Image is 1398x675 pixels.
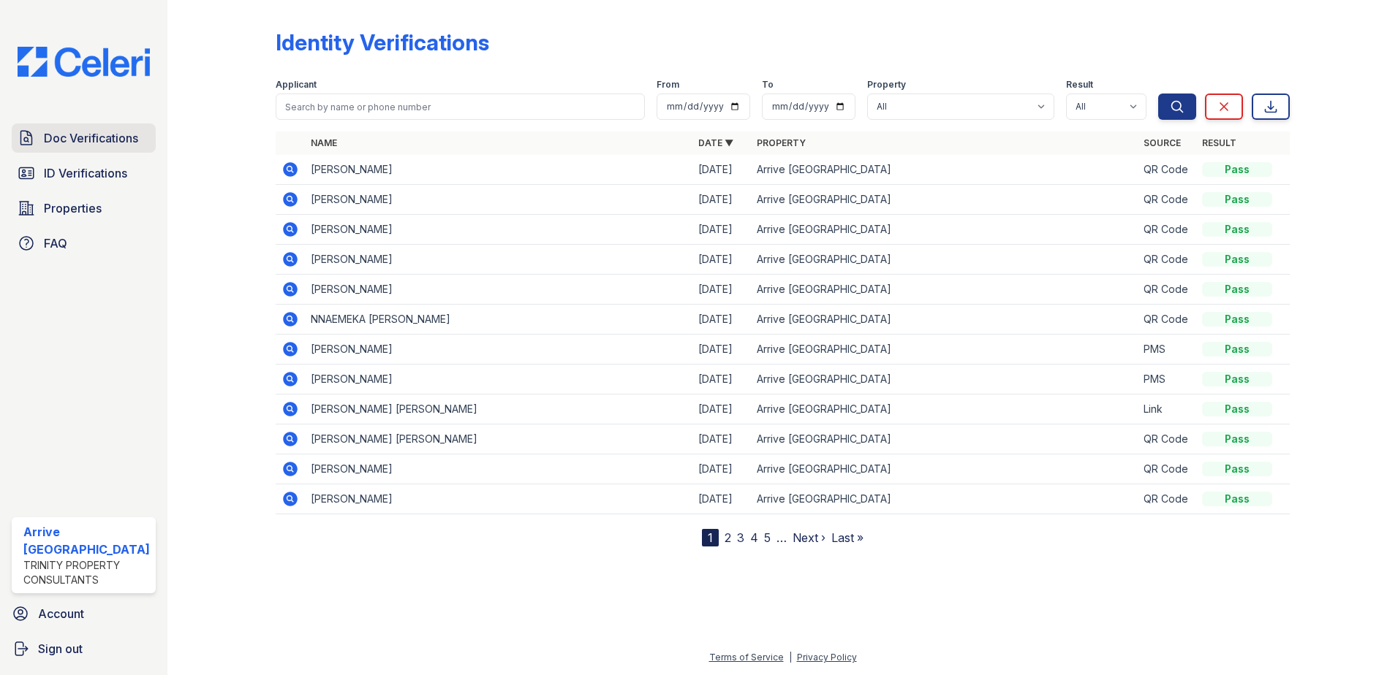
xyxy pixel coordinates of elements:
td: [DATE] [692,484,751,514]
td: [PERSON_NAME] [PERSON_NAME] [305,394,692,424]
label: Applicant [276,79,317,91]
td: [DATE] [692,275,751,305]
td: Arrive [GEOGRAPHIC_DATA] [751,335,1138,365]
td: [DATE] [692,155,751,185]
td: [PERSON_NAME] [305,155,692,185]
td: [PERSON_NAME] [PERSON_NAME] [305,424,692,454]
span: FAQ [44,234,67,252]
div: Pass [1202,222,1272,237]
div: Pass [1202,192,1272,207]
div: Pass [1202,492,1272,506]
td: NNAEMEKA [PERSON_NAME] [305,305,692,335]
div: | [789,652,792,663]
td: QR Code [1138,424,1196,454]
td: [PERSON_NAME] [305,275,692,305]
td: Arrive [GEOGRAPHIC_DATA] [751,394,1138,424]
td: QR Code [1138,245,1196,275]
td: Arrive [GEOGRAPHIC_DATA] [751,365,1138,394]
a: FAQ [12,229,156,258]
td: QR Code [1138,484,1196,514]
td: QR Code [1138,275,1196,305]
td: [PERSON_NAME] [305,335,692,365]
td: [DATE] [692,245,751,275]
a: Date ▼ [698,137,733,148]
span: Properties [44,199,102,217]
td: [DATE] [692,305,751,335]
div: Pass [1202,372,1272,386]
a: Result [1202,137,1236,148]
label: To [762,79,774,91]
div: Pass [1202,252,1272,267]
td: [DATE] [692,454,751,484]
td: [PERSON_NAME] [305,215,692,245]
td: [PERSON_NAME] [305,454,692,484]
div: Arrive [GEOGRAPHIC_DATA] [23,523,150,558]
td: QR Code [1138,305,1196,335]
a: Doc Verifications [12,123,156,153]
a: Sign out [6,634,162,663]
a: ID Verifications [12,159,156,188]
td: [DATE] [692,424,751,454]
td: [DATE] [692,215,751,245]
td: Arrive [GEOGRAPHIC_DATA] [751,454,1138,484]
a: Account [6,599,162,628]
div: Pass [1202,162,1272,177]
td: QR Code [1138,155,1196,185]
label: From [657,79,679,91]
input: Search by name or phone number [276,94,646,120]
td: Arrive [GEOGRAPHIC_DATA] [751,305,1138,335]
a: Last » [831,530,864,545]
a: 2 [725,530,731,545]
div: Pass [1202,462,1272,476]
td: Arrive [GEOGRAPHIC_DATA] [751,424,1138,454]
span: Account [38,605,84,622]
a: Terms of Service [709,652,784,663]
span: Doc Verifications [44,129,138,147]
td: [PERSON_NAME] [305,365,692,394]
td: Arrive [GEOGRAPHIC_DATA] [751,185,1138,215]
div: Pass [1202,312,1272,327]
a: Properties [12,194,156,223]
a: Property [757,137,806,148]
div: Pass [1202,282,1272,297]
td: QR Code [1138,215,1196,245]
a: 3 [737,530,744,545]
td: [PERSON_NAME] [305,245,692,275]
label: Result [1066,79,1093,91]
td: QR Code [1138,185,1196,215]
td: QR Code [1138,454,1196,484]
div: Trinity Property Consultants [23,558,150,587]
div: Pass [1202,402,1272,416]
a: Name [311,137,337,148]
td: Arrive [GEOGRAPHIC_DATA] [751,155,1138,185]
div: Pass [1202,432,1272,446]
label: Property [867,79,906,91]
td: Arrive [GEOGRAPHIC_DATA] [751,275,1138,305]
img: CE_Logo_Blue-a8612792a0a2168367f1c8372b55b34899dd931a85d93a1a3d3e32e68fde9ad4.png [6,47,162,77]
a: 4 [750,530,758,545]
div: Identity Verifications [276,29,489,56]
span: … [777,529,787,546]
td: PMS [1138,335,1196,365]
td: PMS [1138,365,1196,394]
div: 1 [702,529,719,546]
div: Pass [1202,342,1272,356]
a: Privacy Policy [797,652,857,663]
a: Next › [793,530,825,545]
td: Link [1138,394,1196,424]
a: 5 [764,530,771,545]
span: Sign out [38,640,83,657]
td: Arrive [GEOGRAPHIC_DATA] [751,245,1138,275]
td: [DATE] [692,335,751,365]
a: Source [1144,137,1181,148]
td: Arrive [GEOGRAPHIC_DATA] [751,215,1138,245]
td: [DATE] [692,185,751,215]
td: [PERSON_NAME] [305,185,692,215]
span: ID Verifications [44,164,127,182]
td: [PERSON_NAME] [305,484,692,514]
td: [DATE] [692,365,751,394]
td: Arrive [GEOGRAPHIC_DATA] [751,484,1138,514]
td: [DATE] [692,394,751,424]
